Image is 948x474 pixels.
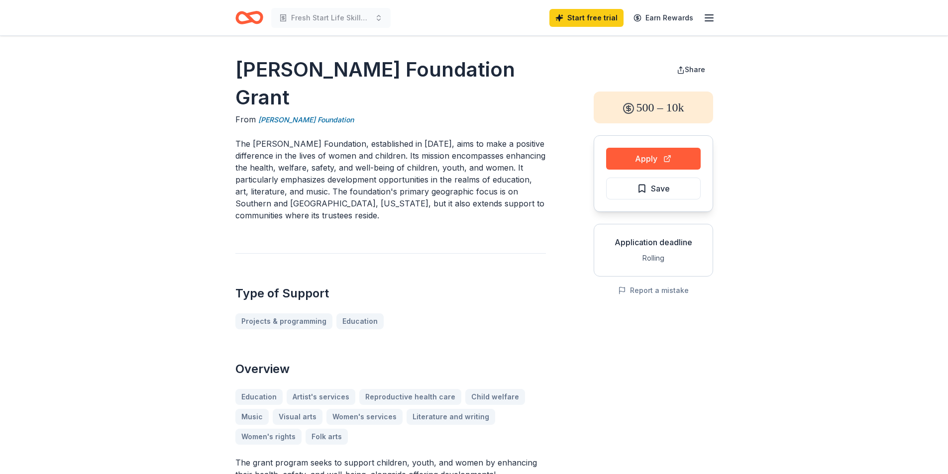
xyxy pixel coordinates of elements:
[258,114,354,126] a: [PERSON_NAME] Foundation
[685,65,705,74] span: Share
[235,56,546,111] h1: [PERSON_NAME] Foundation Grant
[271,8,391,28] button: Fresh Start Life Skills Program
[549,9,624,27] a: Start free trial
[235,285,546,301] h2: Type of Support
[235,313,332,329] a: Projects & programming
[291,12,371,24] span: Fresh Start Life Skills Program
[235,113,546,126] div: From
[336,313,384,329] a: Education
[602,236,705,248] div: Application deadline
[606,148,701,170] button: Apply
[606,178,701,199] button: Save
[651,182,670,195] span: Save
[594,92,713,123] div: 500 – 10k
[618,284,689,296] button: Report a mistake
[235,138,546,221] p: The [PERSON_NAME] Foundation, established in [DATE], aims to make a positive difference in the li...
[628,9,699,27] a: Earn Rewards
[602,252,705,264] div: Rolling
[235,6,263,29] a: Home
[235,361,546,377] h2: Overview
[669,60,713,80] button: Share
